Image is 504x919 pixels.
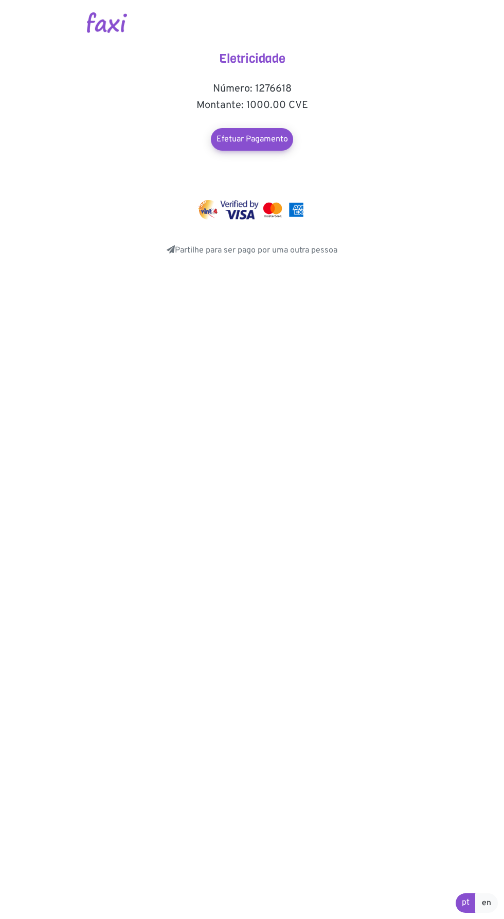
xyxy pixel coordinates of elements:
[198,200,219,220] img: vinti4
[261,200,284,220] img: mastercard
[149,83,355,95] h5: Número: 1276618
[211,128,293,151] a: Efetuar Pagamento
[149,99,355,112] h5: Montante: 1000.00 CVE
[149,51,355,66] h4: Eletricidade
[286,200,306,220] img: mastercard
[475,893,498,913] a: en
[220,200,259,220] img: visa
[167,245,337,256] a: Partilhe para ser pago por uma outra pessoa
[456,893,476,913] a: pt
